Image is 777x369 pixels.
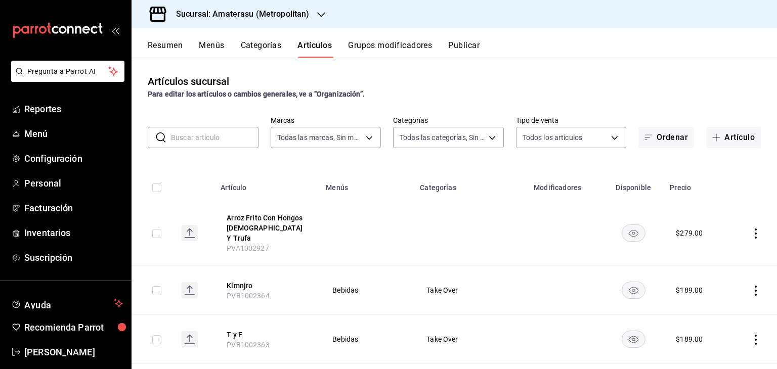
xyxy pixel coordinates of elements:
[111,26,119,34] button: open_drawer_menu
[664,168,728,201] th: Precio
[24,127,123,141] span: Menú
[751,335,761,345] button: actions
[297,40,332,58] button: Artículos
[24,297,110,309] span: Ayuda
[393,117,504,124] label: Categorías
[523,132,583,143] span: Todos los artículos
[622,331,645,348] button: availability-product
[148,90,365,98] strong: Para editar los artículos o cambios generales, ve a “Organización”.
[676,285,703,295] div: $ 189.00
[622,282,645,299] button: availability-product
[11,61,124,82] button: Pregunta a Parrot AI
[516,117,627,124] label: Tipo de venta
[414,168,528,201] th: Categorías
[676,228,703,238] div: $ 279.00
[227,213,308,243] button: edit-product-location
[24,102,123,116] span: Reportes
[400,132,485,143] span: Todas las categorías, Sin categoría
[227,341,270,349] span: PVB1002363
[227,281,308,291] button: edit-product-location
[676,334,703,344] div: $ 189.00
[332,287,401,294] span: Bebidas
[348,40,432,58] button: Grupos modificadores
[227,244,269,252] span: PVA1002927
[426,336,515,343] span: Take Over
[751,286,761,296] button: actions
[227,292,270,300] span: PVB1002364
[448,40,480,58] button: Publicar
[27,66,109,77] span: Pregunta a Parrot AI
[320,168,414,201] th: Menús
[24,152,123,165] span: Configuración
[171,127,258,148] input: Buscar artículo
[24,345,123,359] span: [PERSON_NAME]
[214,168,320,201] th: Artículo
[426,287,515,294] span: Take Over
[603,168,664,201] th: Disponible
[638,127,694,148] button: Ordenar
[271,117,381,124] label: Marcas
[622,224,645,242] button: availability-product
[706,127,761,148] button: Artículo
[241,40,282,58] button: Categorías
[227,330,308,340] button: edit-product-location
[199,40,224,58] button: Menús
[24,176,123,190] span: Personal
[528,168,603,201] th: Modificadores
[148,40,183,58] button: Resumen
[24,201,123,215] span: Facturación
[24,251,123,264] span: Suscripción
[24,320,123,334] span: Recomienda Parrot
[148,40,777,58] div: navigation tabs
[277,132,363,143] span: Todas las marcas, Sin marca
[168,8,309,20] h3: Sucursal: Amaterasu (Metropolitan)
[751,228,761,239] button: actions
[24,226,123,240] span: Inventarios
[148,74,229,89] div: Artículos sucursal
[7,73,124,84] a: Pregunta a Parrot AI
[332,336,401,343] span: Bebidas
